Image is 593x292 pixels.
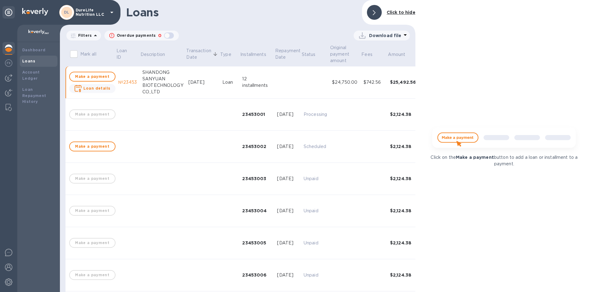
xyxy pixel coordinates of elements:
[387,10,415,15] b: Click to hide
[364,79,385,86] div: $742.56
[76,33,92,38] p: Filters
[116,48,139,61] span: Loan ID
[277,272,299,278] div: [DATE]
[240,51,266,58] p: Installments
[22,59,35,63] b: Loans
[390,208,417,214] div: $2,124.38
[22,48,46,52] b: Dashboard
[118,79,137,86] div: №23453
[22,87,46,104] b: Loan Repayment History
[242,208,272,214] div: 23453004
[76,8,107,17] p: DureLife Nutrition LLC
[304,208,327,214] p: Unpaid
[361,51,372,58] p: Fees
[277,208,299,214] div: [DATE]
[277,240,299,246] div: [DATE]
[456,155,494,160] b: Make a payment
[141,51,165,58] p: Description
[220,51,239,58] span: Type
[186,48,211,61] p: Transaction Date
[390,111,417,117] div: $2,124.38
[369,32,402,39] p: Download file
[220,51,231,58] p: Type
[390,79,417,85] div: $25,492.56
[388,51,405,58] p: Amount
[304,176,327,182] p: Unpaid
[22,70,40,81] b: Account Ledger
[75,143,110,150] span: Make a payment
[5,59,12,67] img: Foreign exchange
[117,33,156,38] p: Overdue payments
[304,111,327,118] p: Processing
[222,79,238,86] div: Loan
[80,51,96,57] p: Mark all
[390,143,417,150] div: $2,124.38
[427,154,581,167] p: Click on the button to add a loan or installment to a payment.
[188,79,217,86] div: [DATE]
[22,8,48,15] img: Logo
[64,10,69,15] b: DL
[158,32,162,39] p: 0
[126,6,357,19] h1: Loans
[390,240,417,246] div: $2,124.38
[302,51,316,58] p: Status
[361,51,381,58] span: Fees
[83,86,111,91] b: Loan details
[75,73,110,80] span: Make a payment
[104,31,179,40] button: Overdue payments0
[240,51,274,58] span: Installments
[277,143,299,150] div: [DATE]
[242,143,272,150] div: 23453002
[2,6,15,19] div: Unpin categories
[304,143,327,150] p: Scheduled
[242,176,272,182] div: 23453003
[330,44,360,64] span: Original payment amount
[330,44,352,64] p: Original payment amount
[304,240,327,246] p: Unpaid
[69,142,116,151] button: Make a payment
[242,272,272,278] div: 23453006
[277,111,299,118] div: [DATE]
[141,51,173,58] span: Description
[388,51,413,58] span: Amount
[186,48,219,61] span: Transaction Date
[390,272,417,278] div: $2,124.38
[332,79,358,86] div: $24,750.00
[275,48,301,61] p: Repayment Date
[390,176,417,182] div: $2,124.38
[142,69,183,95] div: SHANDONG SANYUAN BIOTECHNOLOGY CO.,LTD
[69,84,116,93] button: Loan details
[242,76,272,89] div: 12 installments
[242,240,272,246] div: 23453005
[277,176,299,182] div: [DATE]
[242,111,272,117] div: 23453001
[116,48,131,61] p: Loan ID
[69,72,116,82] button: Make a payment
[304,272,327,278] p: Unpaid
